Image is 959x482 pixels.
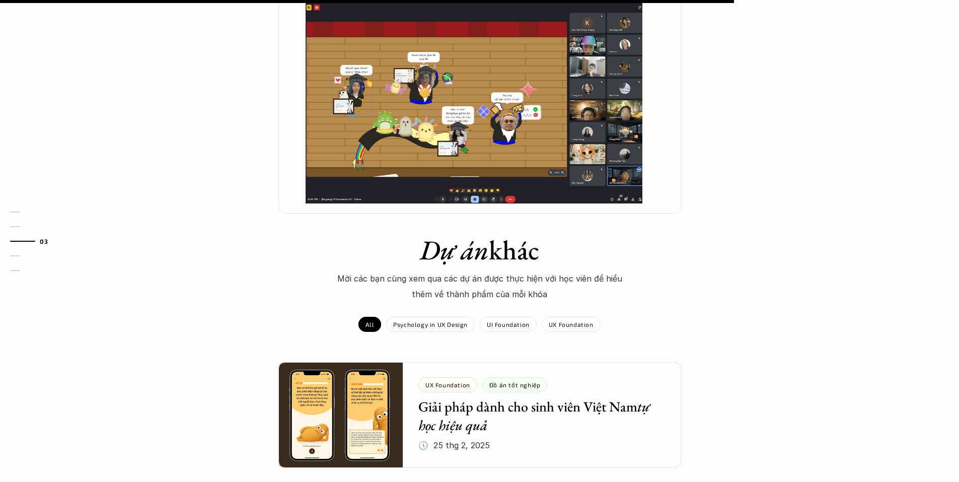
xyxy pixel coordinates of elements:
[487,321,530,328] p: UI Foundation
[393,321,468,328] p: Psychology in UX Design
[329,271,631,302] p: Mời các bạn cùng xem qua các dự án được thực hiện với học viên để hiểu thêm về thành phẩm của mỗi...
[40,237,48,244] strong: 03
[549,321,594,328] p: UX Foundation
[365,321,374,328] p: All
[10,235,58,247] a: 03
[304,234,656,266] h1: khác
[420,232,489,267] em: Dự án
[278,362,681,468] a: UX FoundationĐồ án tốt nghiệpGiải pháp dành cho sinh viên Việt Namtự học hiệu quả🕔 25 thg 2, 2025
